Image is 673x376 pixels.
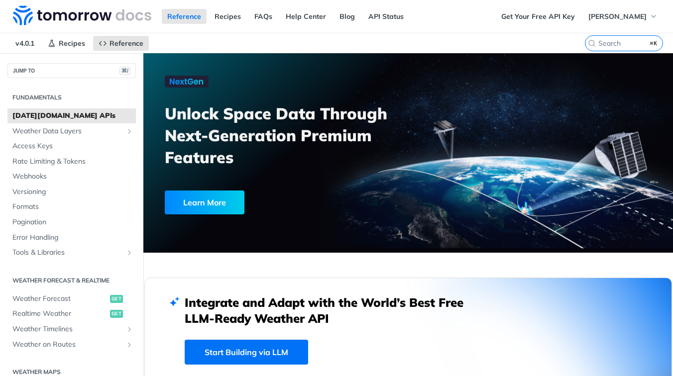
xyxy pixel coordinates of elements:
button: Show subpages for Weather on Routes [125,341,133,349]
a: Reference [93,36,149,51]
svg: Search [588,39,596,47]
a: Webhooks [7,169,136,184]
a: Versioning [7,185,136,199]
a: Help Center [280,9,332,24]
a: Learn More [165,190,368,214]
span: Weather Timelines [12,324,123,334]
h2: Fundamentals [7,93,136,102]
span: [PERSON_NAME] [588,12,647,21]
a: Get Your Free API Key [496,9,580,24]
span: Versioning [12,187,133,197]
img: NextGen [165,76,209,88]
a: API Status [363,9,409,24]
a: Error Handling [7,230,136,245]
button: Show subpages for Weather Timelines [125,325,133,333]
button: [PERSON_NAME] [583,9,663,24]
a: Weather TimelinesShow subpages for Weather Timelines [7,322,136,337]
span: Reference [110,39,143,48]
a: Blog [334,9,360,24]
h2: Weather Forecast & realtime [7,276,136,285]
span: Weather on Routes [12,340,123,350]
button: Show subpages for Weather Data Layers [125,127,133,135]
span: v4.0.1 [10,36,40,51]
a: Weather Forecastget [7,291,136,306]
span: Webhooks [12,172,133,182]
span: Rate Limiting & Tokens [12,157,133,167]
button: JUMP TO⌘/ [7,63,136,78]
span: Tools & Libraries [12,248,123,258]
span: get [110,310,123,318]
span: Pagination [12,217,133,227]
a: Reference [162,9,207,24]
a: Pagination [7,215,136,230]
a: FAQs [249,9,278,24]
a: Start Building via LLM [185,340,308,365]
a: Weather Data LayersShow subpages for Weather Data Layers [7,124,136,139]
span: Realtime Weather [12,309,108,319]
a: Realtime Weatherget [7,306,136,321]
span: Weather Forecast [12,294,108,304]
h2: Integrate and Adapt with the World’s Best Free LLM-Ready Weather API [185,294,478,326]
a: Access Keys [7,139,136,154]
span: Weather Data Layers [12,126,123,136]
span: Access Keys [12,141,133,151]
img: Tomorrow.io Weather API Docs [13,5,151,25]
span: get [110,295,123,303]
span: Error Handling [12,233,133,243]
kbd: ⌘K [648,38,660,48]
span: ⌘/ [119,67,130,75]
button: Show subpages for Tools & Libraries [125,249,133,257]
a: [DATE][DOMAIN_NAME] APIs [7,108,136,123]
a: Recipes [209,9,246,24]
a: Tools & LibrariesShow subpages for Tools & Libraries [7,245,136,260]
h3: Unlock Space Data Through Next-Generation Premium Features [165,102,419,168]
div: Learn More [165,190,244,214]
a: Formats [7,199,136,214]
a: Rate Limiting & Tokens [7,154,136,169]
a: Recipes [42,36,91,51]
span: [DATE][DOMAIN_NAME] APIs [12,111,133,121]
a: Weather on RoutesShow subpages for Weather on Routes [7,337,136,352]
span: Recipes [59,39,85,48]
span: Formats [12,202,133,212]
